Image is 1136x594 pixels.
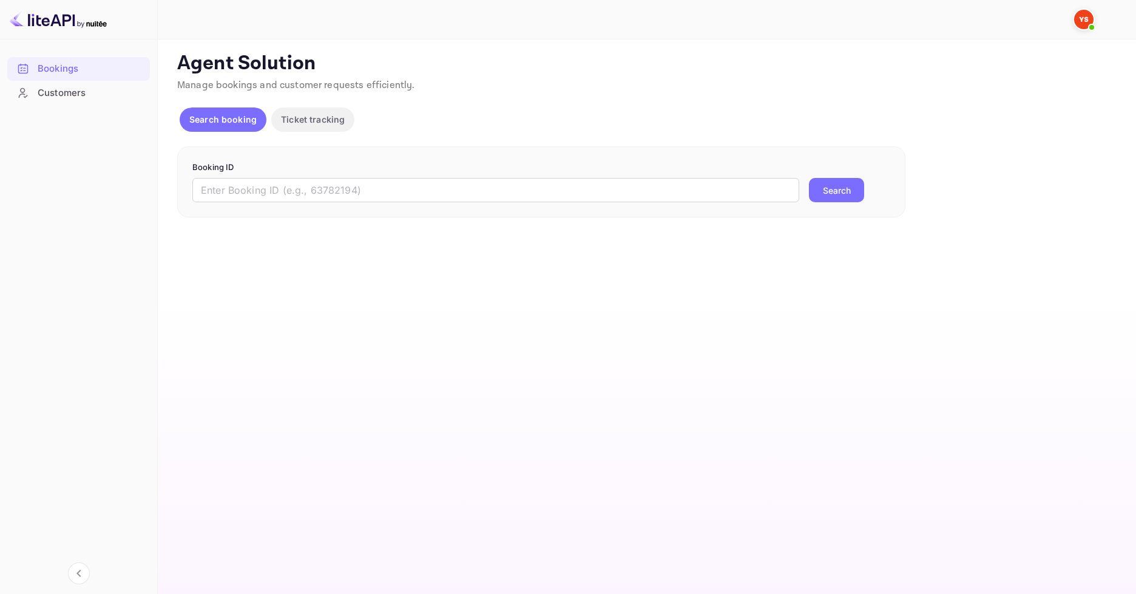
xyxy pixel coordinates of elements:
[809,178,864,202] button: Search
[7,81,150,105] div: Customers
[7,81,150,104] a: Customers
[7,57,150,80] a: Bookings
[281,113,345,126] p: Ticket tracking
[38,62,144,76] div: Bookings
[192,162,890,174] p: Booking ID
[10,10,107,29] img: LiteAPI logo
[1074,10,1094,29] img: Yandex Support
[38,86,144,100] div: Customers
[177,52,1114,76] p: Agent Solution
[7,57,150,81] div: Bookings
[177,79,415,92] span: Manage bookings and customer requests efficiently.
[192,178,799,202] input: Enter Booking ID (e.g., 63782194)
[68,562,90,584] button: Collapse navigation
[189,113,257,126] p: Search booking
